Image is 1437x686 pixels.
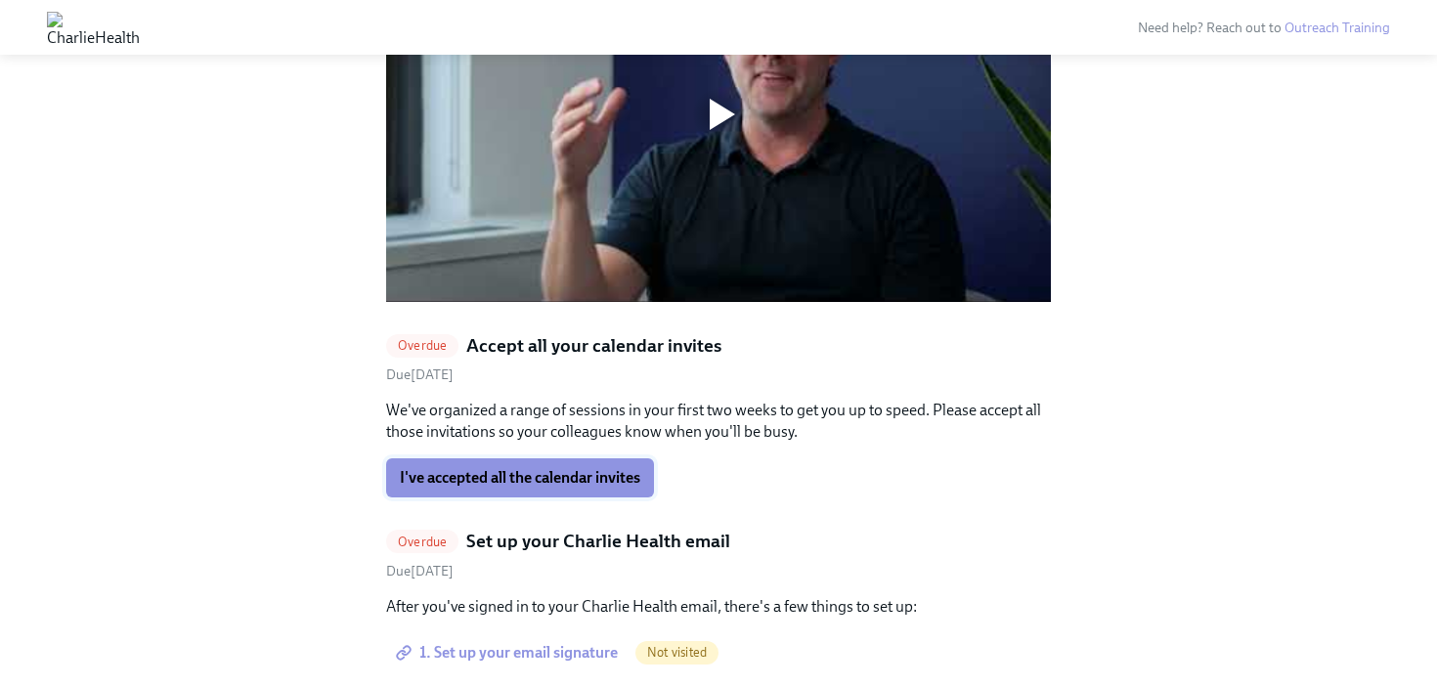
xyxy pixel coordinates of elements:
a: 1. Set up your email signature [386,633,631,672]
img: CharlieHealth [47,12,140,43]
button: I've accepted all the calendar invites [386,458,654,497]
span: Overdue [386,535,458,549]
a: OverdueSet up your Charlie Health emailDue[DATE] [386,529,1051,580]
span: Tuesday, August 19th 2025, 7:00 am [386,366,454,383]
a: OverdueAccept all your calendar invitesDue[DATE] [386,333,1051,385]
p: We've organized a range of sessions in your first two weeks to get you up to speed. Please accept... [386,400,1051,443]
p: After you've signed in to your Charlie Health email, there's a few things to set up: [386,596,1051,618]
span: Tuesday, August 19th 2025, 7:00 am [386,563,454,579]
h5: Set up your Charlie Health email [466,529,730,554]
span: 1. Set up your email signature [400,643,618,663]
span: Overdue [386,338,458,353]
span: Need help? Reach out to [1138,20,1390,36]
h5: Accept all your calendar invites [466,333,721,359]
span: Not visited [635,645,718,660]
a: Outreach Training [1285,20,1390,36]
span: I've accepted all the calendar invites [400,468,640,488]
